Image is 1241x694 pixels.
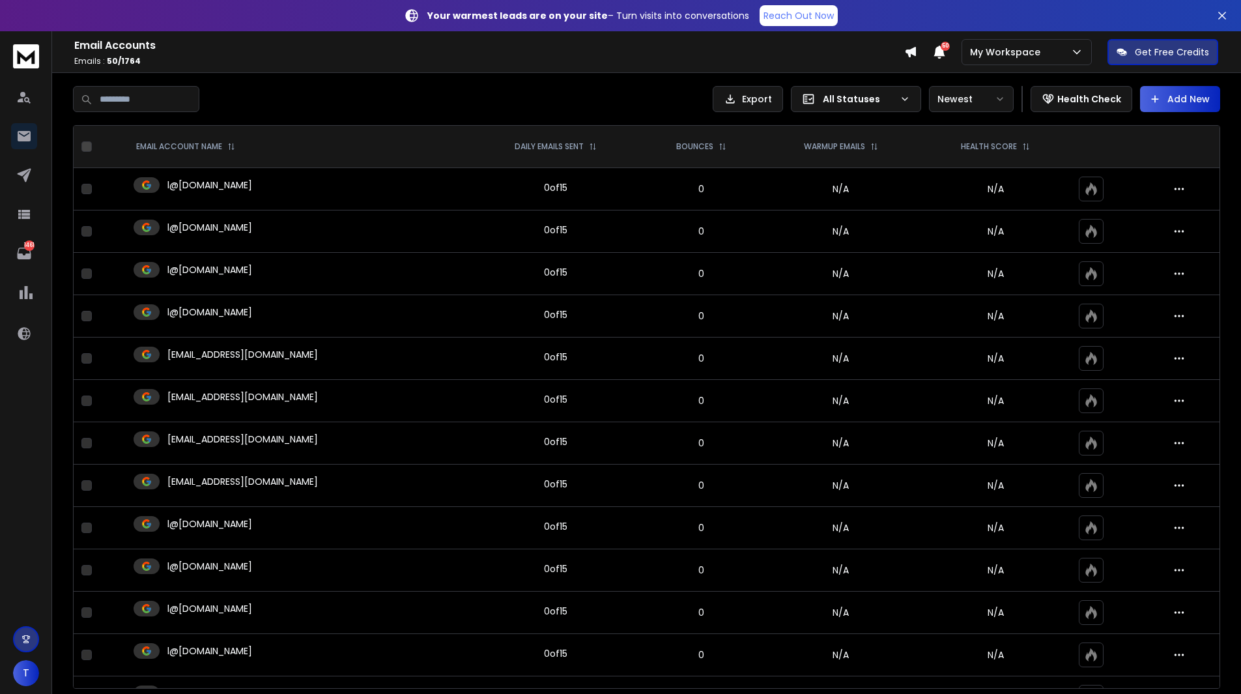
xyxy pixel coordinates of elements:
[713,86,783,112] button: Export
[74,38,904,53] h1: Email Accounts
[650,394,754,407] p: 0
[761,592,920,634] td: N/A
[650,352,754,365] p: 0
[650,310,754,323] p: 0
[928,648,1063,661] p: N/A
[928,310,1063,323] p: N/A
[650,606,754,619] p: 0
[760,5,838,26] a: Reach Out Now
[11,240,37,267] a: 1461
[761,338,920,380] td: N/A
[167,475,318,488] p: [EMAIL_ADDRESS][DOMAIN_NAME]
[167,263,252,276] p: l@[DOMAIN_NAME]
[1057,93,1121,106] p: Health Check
[107,55,141,66] span: 50 / 1764
[650,648,754,661] p: 0
[544,351,567,364] div: 0 of 15
[761,295,920,338] td: N/A
[928,182,1063,195] p: N/A
[941,42,950,51] span: 50
[929,86,1014,112] button: Newest
[515,141,584,152] p: DAILY EMAILS SENT
[928,394,1063,407] p: N/A
[804,141,865,152] p: WARMUP EMAILS
[1031,86,1132,112] button: Health Check
[761,210,920,253] td: N/A
[544,520,567,533] div: 0 of 15
[167,306,252,319] p: l@[DOMAIN_NAME]
[650,225,754,238] p: 0
[167,560,252,573] p: l@[DOMAIN_NAME]
[650,521,754,534] p: 0
[928,564,1063,577] p: N/A
[1140,86,1220,112] button: Add New
[544,224,567,237] div: 0 of 15
[761,380,920,422] td: N/A
[167,179,252,192] p: l@[DOMAIN_NAME]
[24,240,35,251] p: 1461
[928,521,1063,534] p: N/A
[544,266,567,279] div: 0 of 15
[761,253,920,295] td: N/A
[650,479,754,492] p: 0
[761,422,920,465] td: N/A
[544,478,567,491] div: 0 of 15
[928,479,1063,492] p: N/A
[650,437,754,450] p: 0
[928,437,1063,450] p: N/A
[676,141,713,152] p: BOUNCES
[961,141,1017,152] p: HEALTH SCORE
[13,660,39,686] button: T
[761,465,920,507] td: N/A
[928,225,1063,238] p: N/A
[136,141,235,152] div: EMAIL ACCOUNT NAME
[544,308,567,321] div: 0 of 15
[928,352,1063,365] p: N/A
[167,602,252,615] p: l@[DOMAIN_NAME]
[544,181,567,194] div: 0 of 15
[427,9,749,22] p: – Turn visits into conversations
[650,182,754,195] p: 0
[761,549,920,592] td: N/A
[650,564,754,577] p: 0
[544,393,567,406] div: 0 of 15
[167,390,318,403] p: [EMAIL_ADDRESS][DOMAIN_NAME]
[167,644,252,658] p: l@[DOMAIN_NAME]
[544,647,567,660] div: 0 of 15
[427,9,608,22] strong: Your warmest leads are on your site
[544,435,567,448] div: 0 of 15
[650,267,754,280] p: 0
[13,44,39,68] img: logo
[761,168,920,210] td: N/A
[970,46,1046,59] p: My Workspace
[167,221,252,234] p: l@[DOMAIN_NAME]
[544,562,567,575] div: 0 of 15
[928,267,1063,280] p: N/A
[167,517,252,530] p: l@[DOMAIN_NAME]
[544,605,567,618] div: 0 of 15
[823,93,894,106] p: All Statuses
[167,348,318,361] p: [EMAIL_ADDRESS][DOMAIN_NAME]
[1135,46,1209,59] p: Get Free Credits
[761,634,920,676] td: N/A
[763,9,834,22] p: Reach Out Now
[1107,39,1218,65] button: Get Free Credits
[761,507,920,549] td: N/A
[928,606,1063,619] p: N/A
[167,433,318,446] p: [EMAIL_ADDRESS][DOMAIN_NAME]
[74,56,904,66] p: Emails :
